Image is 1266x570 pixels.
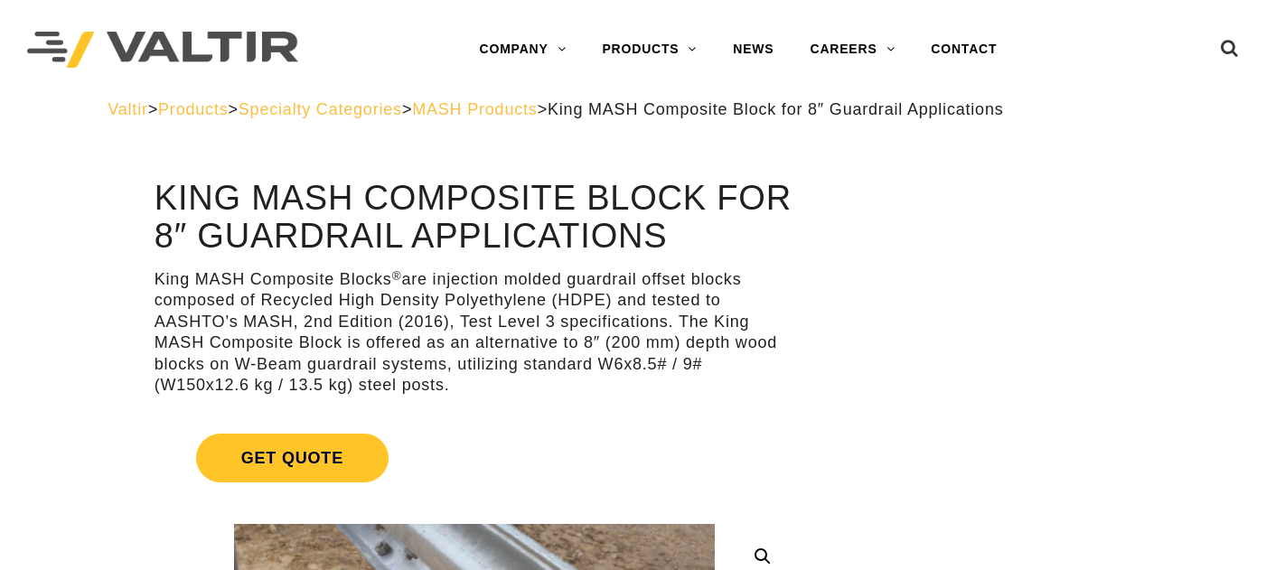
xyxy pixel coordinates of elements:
[392,269,402,283] sup: ®
[548,100,1004,118] span: King MASH Composite Block for 8″ Guardrail Applications
[913,32,1015,68] a: CONTACT
[715,32,792,68] a: NEWS
[108,100,147,118] a: Valtir
[412,100,537,118] a: MASH Products
[792,32,913,68] a: CAREERS
[27,32,298,69] img: Valtir
[155,412,795,504] a: Get Quote
[158,100,228,118] a: Products
[155,269,795,396] p: King MASH Composite Blocks are injection molded guardrail offset blocks composed of Recycled High...
[155,180,795,256] h1: King MASH Composite Block for 8″ Guardrail Applications
[584,32,715,68] a: PRODUCTS
[108,99,1158,120] div: > > > >
[196,434,389,482] span: Get Quote
[462,32,585,68] a: COMPANY
[239,100,402,118] a: Specialty Categories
